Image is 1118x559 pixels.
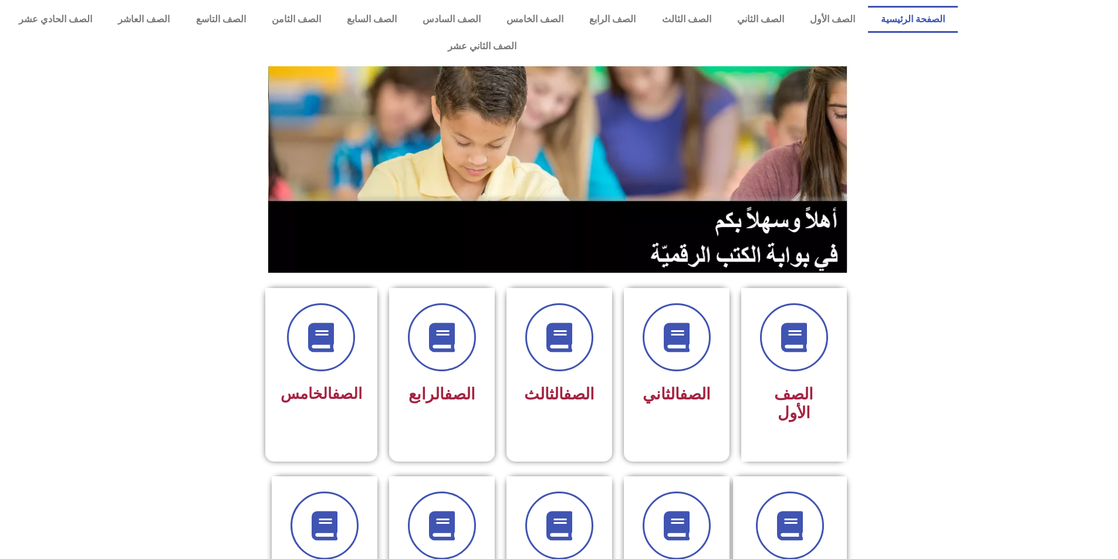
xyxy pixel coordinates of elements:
[259,6,334,33] a: الصف الثامن
[408,385,475,404] span: الرابع
[105,6,183,33] a: الصف العاشر
[680,385,711,404] a: الصف
[281,385,362,402] span: الخامس
[524,385,595,404] span: الثالث
[643,385,711,404] span: الثاني
[494,6,576,33] a: الصف الخامس
[6,33,958,60] a: الصف الثاني عشر
[6,6,105,33] a: الصف الحادي عشر
[332,385,362,402] a: الصف
[648,6,724,33] a: الصف الثالث
[576,6,648,33] a: الصف الرابع
[774,385,813,422] span: الصف الأول
[724,6,797,33] a: الصف الثاني
[444,385,475,404] a: الصف
[334,6,410,33] a: الصف السابع
[868,6,958,33] a: الصفحة الرئيسية
[183,6,258,33] a: الصف التاسع
[563,385,595,404] a: الصف
[410,6,494,33] a: الصف السادس
[797,6,868,33] a: الصف الأول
